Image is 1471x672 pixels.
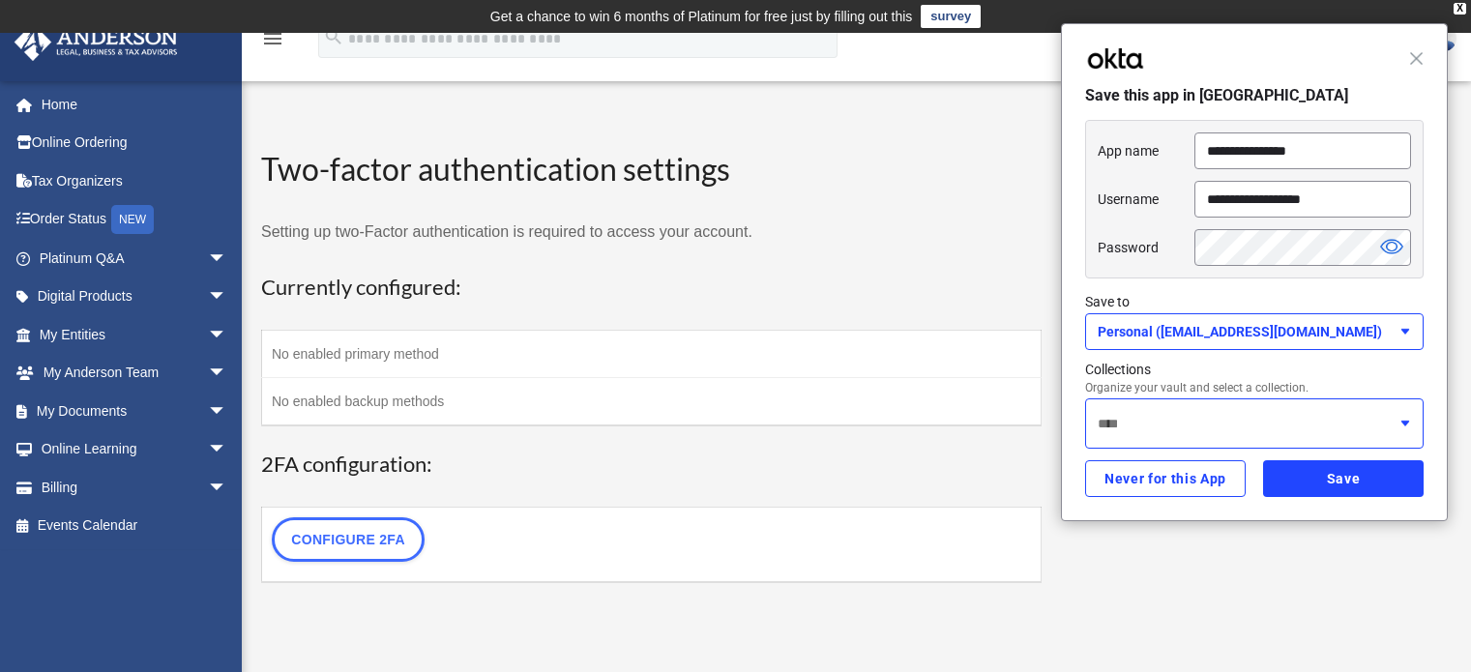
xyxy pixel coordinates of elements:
span: arrow_drop_down [208,392,247,431]
span: Save this app in [GEOGRAPHIC_DATA] [1085,82,1424,108]
a: Events Calendar [14,507,256,545]
a: Configure 2FA [272,517,425,562]
input: None [1098,405,1117,442]
a: Platinum Q&Aarrow_drop_down [14,239,256,278]
i: search [323,26,344,47]
td: No enabled backup methods [262,377,1042,425]
label: Save to [1085,290,1424,313]
span: arrow_drop_down [208,315,247,355]
button: Never for this App [1085,460,1246,497]
a: survey [921,5,981,28]
div: Organize your vault and select a collection. [1085,381,1424,394]
span: arrow_drop_down [208,354,247,394]
span: arrow_drop_down [208,430,247,470]
a: Tax Organizers [14,161,256,200]
div: Get a chance to win 6 months of Platinum for free just by filling out this [490,5,913,28]
a: My Anderson Teamarrow_drop_down [14,354,256,393]
a: Order StatusNEW [14,200,256,240]
button: Save [1263,460,1424,497]
a: Online Ordering [14,124,256,162]
a: Online Learningarrow_drop_down [14,430,256,469]
span: Close [1409,51,1424,66]
p: Setting up two-Factor authentication is required to access your account. [261,219,1042,246]
h3: 2FA configuration: [261,450,1042,480]
i: menu [261,27,284,50]
a: My Documentsarrow_drop_down [14,392,256,430]
td: No enabled primary method [262,330,1042,377]
a: Home [14,85,256,124]
h2: Two-factor authentication settings [261,148,1042,191]
a: My Entitiesarrow_drop_down [14,315,256,354]
div: Personal ([EMAIL_ADDRESS][DOMAIN_NAME]) [1098,320,1411,343]
span: arrow_drop_down [208,468,247,508]
span: arrow_drop_down [208,278,247,317]
a: Billingarrow_drop_down [14,468,256,507]
span: Username [1098,190,1194,208]
a: menu [261,34,284,50]
img: Anderson Advisors Platinum Portal [9,23,184,61]
span: App name [1098,142,1194,160]
span: Password [1098,239,1194,256]
a: Digital Productsarrow_drop_down [14,278,256,316]
h3: Currently configured: [261,273,1042,303]
label: Collections [1085,358,1424,381]
div: close [1454,3,1466,15]
div: NEW [111,205,154,234]
span: arrow_drop_down [208,239,247,278]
